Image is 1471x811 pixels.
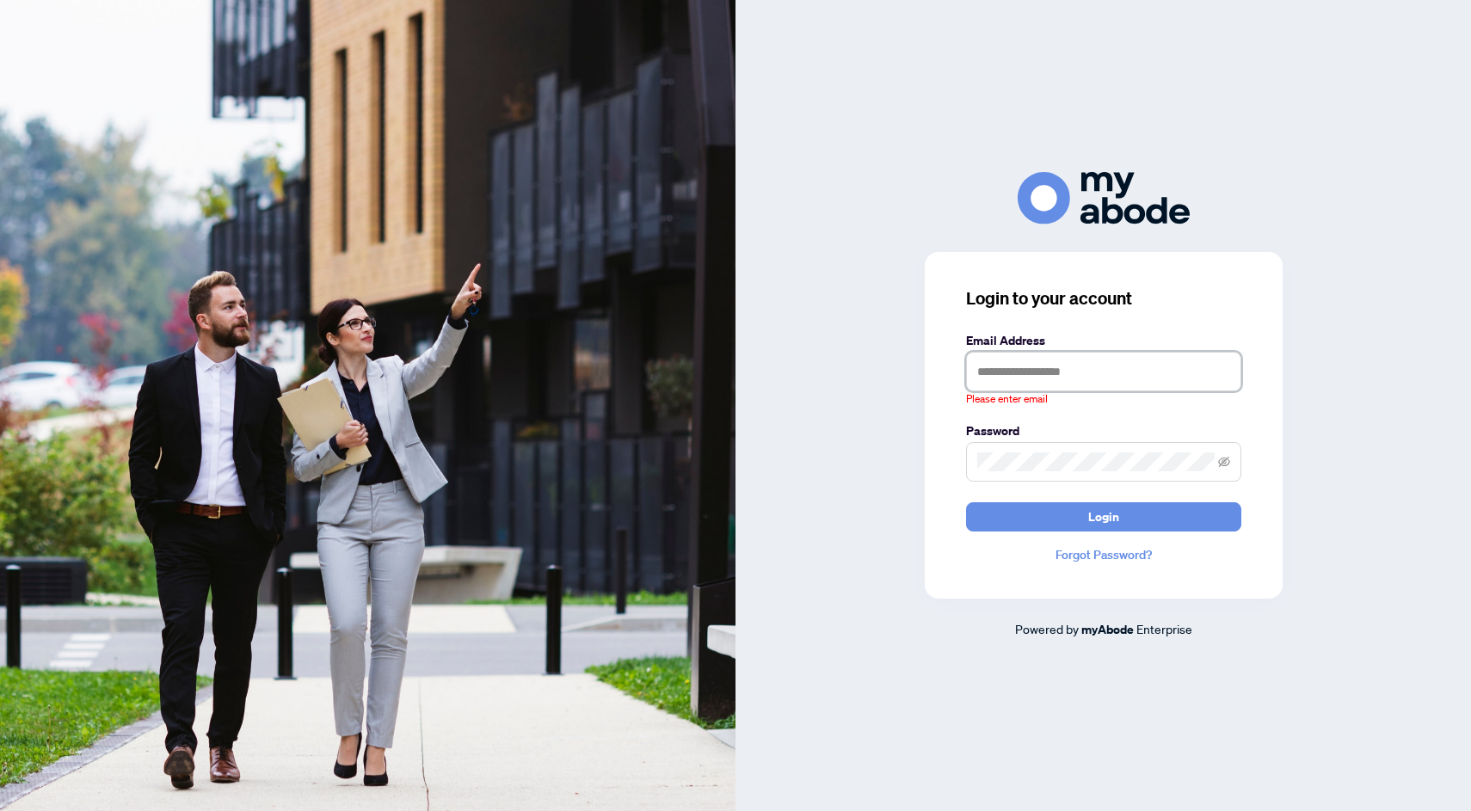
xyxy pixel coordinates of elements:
[1081,620,1134,639] a: myAbode
[1018,172,1190,224] img: ma-logo
[966,502,1241,531] button: Login
[1015,621,1079,636] span: Powered by
[966,421,1241,440] label: Password
[966,331,1241,350] label: Email Address
[1088,503,1119,531] span: Login
[966,286,1241,310] h3: Login to your account
[966,545,1241,564] a: Forgot Password?
[1136,621,1192,636] span: Enterprise
[966,391,1048,408] span: Please enter email
[1218,456,1230,468] span: eye-invisible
